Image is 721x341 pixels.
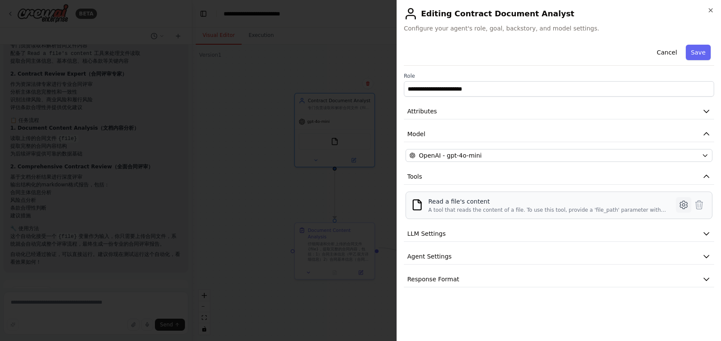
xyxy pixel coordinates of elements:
[407,252,451,261] span: Agent Settings
[407,107,437,116] span: Attributes
[407,172,422,181] span: Tools
[404,226,714,242] button: LLM Settings
[686,45,711,60] button: Save
[406,149,712,162] button: OpenAI - gpt-4o-mini
[407,275,459,283] span: Response Format
[404,104,714,119] button: Attributes
[407,130,425,138] span: Model
[404,249,714,265] button: Agent Settings
[428,207,667,213] div: A tool that reads the content of a file. To use this tool, provide a 'file_path' parameter with t...
[404,169,714,185] button: Tools
[404,24,714,33] span: Configure your agent's role, goal, backstory, and model settings.
[651,45,682,60] button: Cancel
[404,73,714,79] label: Role
[407,229,446,238] span: LLM Settings
[691,197,707,213] button: Delete tool
[404,126,714,142] button: Model
[419,151,482,160] span: OpenAI - gpt-4o-mini
[404,7,714,21] h2: Editing Contract Document Analyst
[676,197,691,213] button: Configure tool
[411,199,423,211] img: FileReadTool
[404,271,714,287] button: Response Format
[428,197,667,206] div: Read a file's content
